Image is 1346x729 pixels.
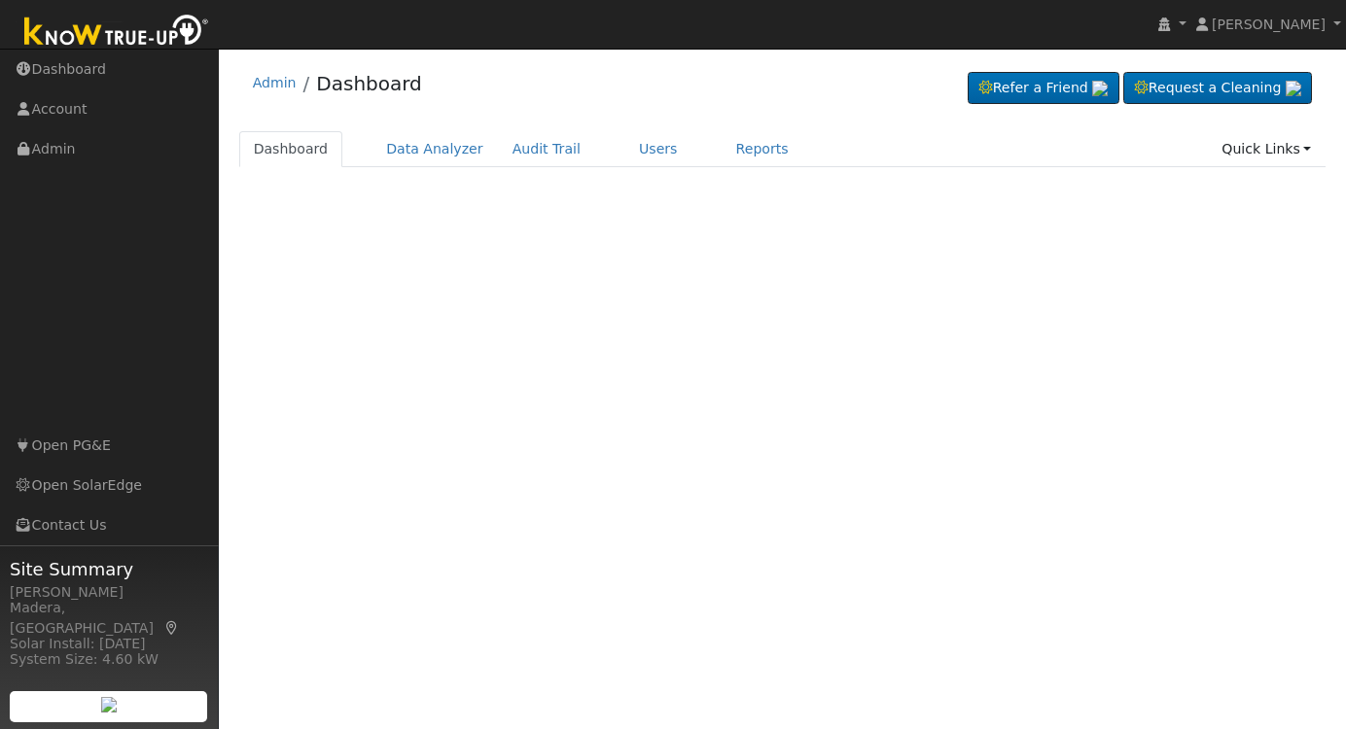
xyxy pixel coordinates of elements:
div: Madera, [GEOGRAPHIC_DATA] [10,598,208,639]
a: Users [624,131,692,167]
img: retrieve [101,697,117,712]
a: Refer a Friend [968,72,1119,105]
a: Reports [722,131,803,167]
div: System Size: 4.60 kW [10,649,208,670]
span: [PERSON_NAME] [1212,17,1326,32]
img: retrieve [1092,81,1108,96]
span: Site Summary [10,556,208,582]
img: retrieve [1286,81,1301,96]
img: Know True-Up [15,11,219,54]
div: Solar Install: [DATE] [10,634,208,654]
a: Request a Cleaning [1123,72,1312,105]
a: Map [163,620,181,636]
a: Audit Trail [498,131,595,167]
a: Quick Links [1207,131,1326,167]
a: Admin [253,75,297,90]
div: [PERSON_NAME] [10,582,208,603]
a: Data Analyzer [372,131,498,167]
a: Dashboard [239,131,343,167]
a: Dashboard [316,72,422,95]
